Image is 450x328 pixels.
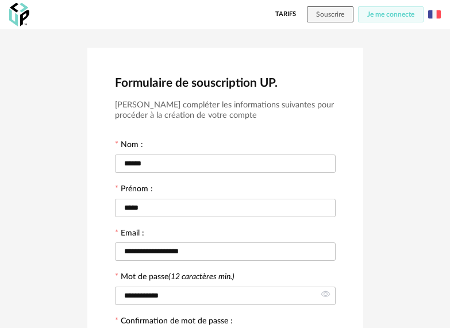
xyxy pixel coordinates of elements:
a: Tarifs [275,6,296,22]
button: Je me connecte [358,6,424,22]
h3: [PERSON_NAME] compléter les informations suivantes pour procéder à la création de votre compte [115,100,336,121]
span: Je me connecte [367,11,414,18]
label: Email : [115,229,144,240]
img: fr [428,8,441,21]
button: Souscrire [307,6,353,22]
label: Confirmation de mot de passe : [115,317,233,327]
label: Nom : [115,141,143,151]
label: Mot de passe [121,273,234,281]
img: OXP [9,3,29,26]
i: (12 caractères min.) [168,273,234,281]
label: Prénom : [115,185,153,195]
h2: Formulaire de souscription UP. [115,75,336,91]
span: Souscrire [316,11,344,18]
